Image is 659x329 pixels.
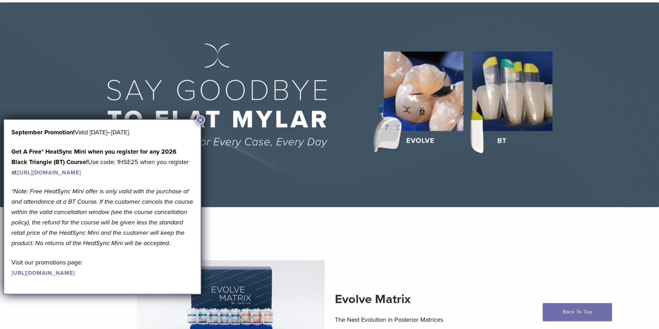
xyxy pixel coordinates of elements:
em: *Note: Free HeatSync Mini offer is only valid with the purchase of and attendance at a BT Course.... [11,187,193,247]
h2: Evolve Matrix [335,291,523,308]
p: Visit our promotions page: [11,257,193,278]
p: Valid [DATE]–[DATE]. [11,127,193,137]
p: Use code: 1HSE25 when you register at: [11,146,193,177]
strong: Get A Free* HeatSync Mini when you register for any 2026 Black Triangle (BT) Course! [11,148,176,166]
b: September Promotion! [11,128,75,136]
a: [URL][DOMAIN_NAME] [11,270,75,277]
a: [URL][DOMAIN_NAME] [18,169,81,176]
button: Close [196,115,205,124]
p: The Next Evolution in Posterior Matrices [335,315,523,325]
a: Back To Top [543,303,612,321]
